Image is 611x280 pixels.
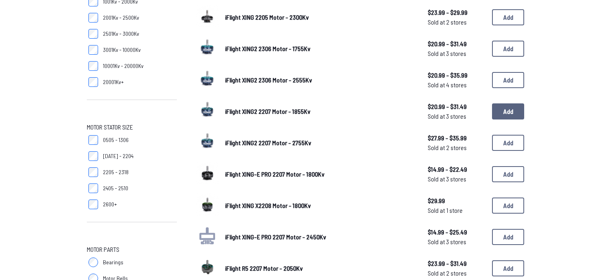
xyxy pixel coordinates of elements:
[87,122,133,132] span: Motor Stator Size
[88,151,98,161] input: [DATE] - 2204
[196,99,219,121] img: image
[196,5,219,30] a: image
[492,260,524,276] button: Add
[103,30,139,38] span: 2501Kv - 3000Kv
[196,99,219,124] a: image
[428,8,486,17] span: $23.99 - $29.99
[225,201,415,210] a: iFlight XING X2208 Motor - 1800Kv
[428,133,486,143] span: $27.99 - $35.99
[196,256,219,278] img: image
[225,264,415,273] a: iFlight R5 2207 Motor - 2050Kv
[492,72,524,88] button: Add
[225,75,415,85] a: iFlight XING2 2306 Motor - 2555Kv
[88,29,98,39] input: 2501Kv - 3000Kv
[492,229,524,245] button: Add
[428,49,486,58] span: Sold at 3 stores
[428,111,486,121] span: Sold at 3 stores
[103,184,128,192] span: 2405 - 2510
[225,232,415,242] a: iFlight XING-E PRO 2207 Motor - 2450Kv
[88,167,98,177] input: 2205 - 2318
[88,45,98,55] input: 3001Kv - 10000Kv
[225,107,415,116] a: iFlight XING2 2207 Motor - 1855Kv
[225,233,326,241] span: iFlight XING-E PRO 2207 Motor - 2450Kv
[492,166,524,182] button: Add
[103,78,124,86] span: 20001Kv+
[428,165,486,174] span: $14.99 - $22.49
[428,268,486,278] span: Sold at 2 stores
[88,135,98,145] input: 0505 - 1306
[492,41,524,57] button: Add
[428,80,486,90] span: Sold at 4 stores
[428,70,486,80] span: $20.99 - $35.99
[492,135,524,151] button: Add
[88,200,98,209] input: 2600+
[492,103,524,119] button: Add
[428,39,486,49] span: $20.99 - $31.49
[428,174,486,184] span: Sold at 3 stores
[225,169,415,179] a: iFlight XING-E PRO 2207 Motor - 1800Kv
[103,152,133,160] span: [DATE] - 2204
[88,61,98,71] input: 10001Kv - 20000Kv
[103,168,129,176] span: 2205 - 2318
[428,196,486,206] span: $29.99
[103,46,141,54] span: 3001Kv - 10000Kv
[428,259,486,268] span: $23.99 - $31.49
[428,237,486,247] span: Sold at 3 stores
[225,107,310,115] span: iFlight XING2 2207 Motor - 1855Kv
[225,44,415,54] a: iFlight XING2 2306 Motor - 1755Kv
[88,183,98,193] input: 2405 - 2510
[88,77,98,87] input: 20001Kv+
[196,68,219,93] a: image
[196,193,219,216] img: image
[225,12,415,22] a: iFlight XING 2205 Motor - 2300Kv
[225,138,415,148] a: iFlight XING2 2207 Motor - 2755Kv
[196,130,219,155] a: image
[103,136,129,144] span: 0505 - 1306
[103,62,144,70] span: 10001Kv - 20000Kv
[492,198,524,214] button: Add
[88,13,98,23] input: 2001Kv - 2500Kv
[196,130,219,153] img: image
[196,36,219,59] img: image
[196,162,219,187] a: image
[492,9,524,25] button: Add
[428,227,486,237] span: $14.99 - $25.49
[225,170,324,178] span: iFlight XING-E PRO 2207 Motor - 1800Kv
[103,14,139,22] span: 2001Kv - 2500Kv
[88,257,98,267] input: Bearings
[225,264,303,272] span: iFlight R5 2207 Motor - 2050Kv
[225,202,311,209] span: iFlight XING X2208 Motor - 1800Kv
[103,200,117,208] span: 2600+
[196,162,219,184] img: image
[428,17,486,27] span: Sold at 2 stores
[103,258,123,266] span: Bearings
[428,102,486,111] span: $20.99 - $31.49
[225,139,311,146] span: iFlight XING2 2207 Motor - 2755Kv
[428,143,486,152] span: Sold at 2 stores
[87,245,119,254] span: Motor Parts
[196,193,219,218] a: image
[196,36,219,61] a: image
[428,206,486,215] span: Sold at 1 store
[196,5,219,27] img: image
[225,76,312,84] span: iFlight XING2 2306 Motor - 2555Kv
[225,45,310,52] span: iFlight XING2 2306 Motor - 1755Kv
[225,13,309,21] span: iFlight XING 2205 Motor - 2300Kv
[196,68,219,90] img: image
